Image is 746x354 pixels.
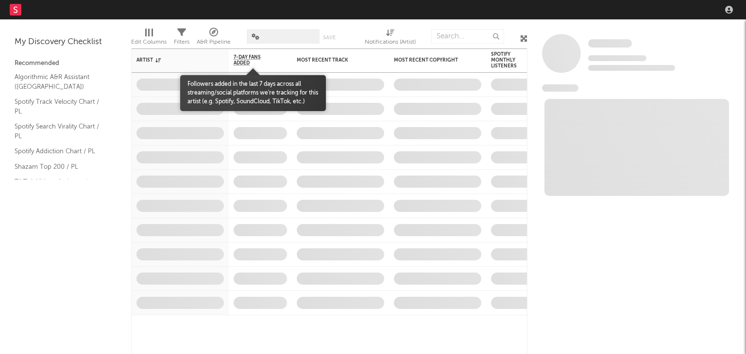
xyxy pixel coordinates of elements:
div: My Discovery Checklist [15,36,117,48]
a: Spotify Search Virality Chart / PL [15,121,107,141]
div: Most Recent Copyright [394,57,467,63]
a: Spotify Track Velocity Chart / PL [15,97,107,116]
a: Algorithmic A&R Assistant ([GEOGRAPHIC_DATA]) [15,72,107,92]
div: Notifications (Artist) [365,36,416,48]
button: Save [323,35,336,40]
div: Edit Columns [131,24,167,52]
span: 0 fans last week [588,65,675,71]
a: Spotify Addiction Chart / PL [15,146,107,157]
span: 7-Day Fans Added [234,54,272,66]
a: TikTok Videos Assistant / [GEOGRAPHIC_DATA] [15,177,107,196]
div: Filters [174,24,189,52]
div: Spotify Monthly Listeners [491,51,525,69]
div: A&R Pipeline [197,36,231,48]
span: Tracking Since: [DATE] [588,55,646,61]
div: Most Recent Track [297,57,370,63]
a: Some Artist [588,39,632,48]
span: News Feed [542,84,578,92]
div: Recommended [15,58,117,69]
a: Shazam Top 200 / PL [15,161,107,172]
div: A&R Pipeline [197,24,231,52]
input: Search... [431,29,504,44]
div: Artist [136,57,209,63]
span: Some Artist [588,39,632,48]
div: Filters [174,36,189,48]
div: Notifications (Artist) [365,24,416,52]
div: Edit Columns [131,36,167,48]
